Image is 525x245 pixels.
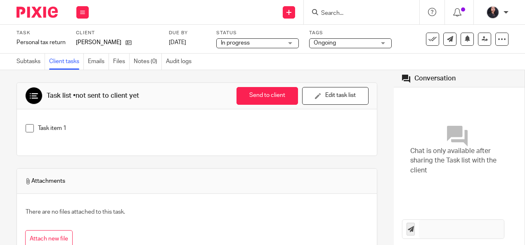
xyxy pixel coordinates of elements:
[17,30,66,36] label: Task
[25,177,65,185] span: Attachments
[320,10,395,17] input: Search
[76,38,121,47] p: [PERSON_NAME]
[478,33,491,46] a: Reassign task
[314,40,336,46] span: Ongoing
[309,30,392,36] label: Tags
[76,38,121,47] span: Al Farhan Khan
[216,30,299,36] label: Status
[26,209,125,215] span: There are no files attached to this task.
[76,30,158,36] label: Client
[166,54,196,70] a: Audit logs
[236,87,298,105] button: Send to client
[443,33,456,46] a: Send new email to Al Farhan Khan
[17,38,66,47] div: Personal tax return
[461,33,474,46] button: Snooze task
[221,40,250,46] span: In progress
[38,124,369,132] p: Task item 1
[49,54,84,70] a: Client tasks
[410,146,508,175] span: Chat is only available after sharing the Task list with the client
[88,54,109,70] a: Emails
[17,7,58,18] img: Pixie
[414,74,456,83] div: Conversation
[125,40,132,46] i: Open client page
[76,92,139,99] span: not sent to client yet
[486,6,499,19] img: MicrosoftTeams-image.jfif
[302,87,369,105] button: Edit task list
[113,54,130,70] a: Files
[169,30,206,36] label: Due by
[17,54,45,70] a: Subtasks
[169,40,186,45] span: [DATE]
[47,92,139,100] div: Task list •
[134,54,162,70] a: Notes (0)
